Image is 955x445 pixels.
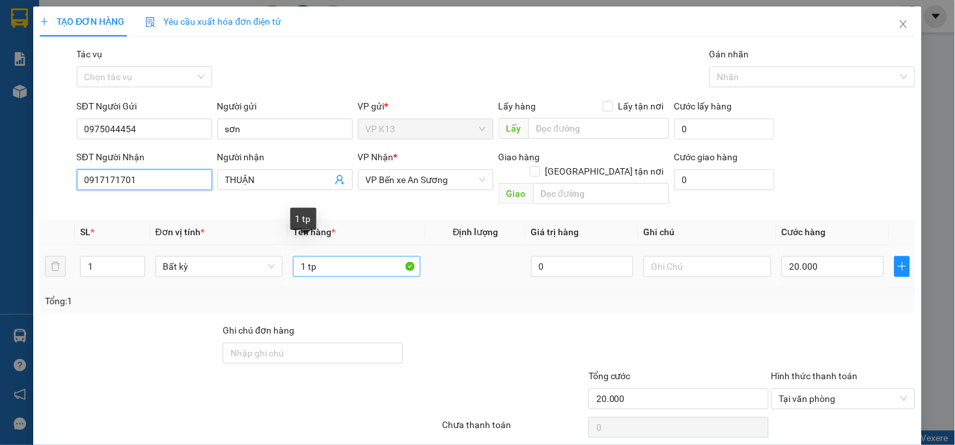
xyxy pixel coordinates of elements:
span: 01 Võ Văn Truyện, KP.1, Phường 2 [103,39,179,55]
label: Ghi chú đơn hàng [223,325,294,336]
div: Chưa thanh toán [441,418,587,440]
span: VPK131409250001 [65,83,141,93]
img: logo [5,8,62,65]
label: Cước giao hàng [674,152,738,162]
span: VP Bến xe An Sương [366,170,486,190]
th: Ghi chú [639,220,777,245]
img: icon [145,17,156,27]
span: Bất kỳ [163,257,275,276]
span: Đơn vị tính [156,227,204,237]
span: Bến xe [GEOGRAPHIC_DATA] [103,21,175,37]
span: SL [80,227,90,237]
button: plus [894,256,910,277]
input: Cước giao hàng [674,169,775,190]
span: [GEOGRAPHIC_DATA] tận nơi [540,164,669,179]
div: Tổng: 1 [45,294,369,308]
span: user-add [335,175,345,185]
div: Người nhận [217,150,353,164]
span: VP K13 [366,119,486,139]
span: 06:14:50 [DATE] [29,94,79,102]
label: Gán nhãn [710,49,749,59]
span: Lấy [499,118,529,139]
span: plus [895,261,909,272]
span: Giao [499,183,533,204]
label: Cước lấy hàng [674,101,732,111]
span: Hotline: 19001152 [103,58,159,66]
span: [PERSON_NAME]: [4,84,141,92]
div: 1 tp [290,208,316,230]
span: Yêu cầu xuất hóa đơn điện tử [145,16,281,27]
span: VP Nhận [358,152,394,162]
span: Giao hàng [499,152,540,162]
input: Dọc đường [529,118,669,139]
div: SĐT Người Gửi [77,99,212,113]
span: In ngày: [4,94,79,102]
input: Ghi chú đơn hàng [223,343,403,364]
span: Tổng cước [588,371,631,381]
input: 0 [531,256,633,277]
label: Tác vụ [77,49,103,59]
span: close [898,19,909,29]
div: Người gửi [217,99,353,113]
input: Ghi Chú [644,256,771,277]
div: VP gửi [358,99,493,113]
button: delete [45,256,66,277]
span: Cước hàng [782,227,826,237]
input: Dọc đường [533,183,669,204]
span: Giá trị hàng [531,227,579,237]
div: SĐT Người Nhận [77,150,212,164]
button: Close [885,7,922,43]
span: plus [40,17,49,26]
span: Lấy tận nơi [613,99,669,113]
span: Tại văn phòng [779,389,907,409]
span: TẠO ĐƠN HÀNG [40,16,124,27]
span: ----------------------------------------- [35,70,159,81]
span: Định lượng [453,227,499,237]
label: Hình thức thanh toán [771,371,858,381]
strong: ĐỒNG PHƯỚC [103,7,178,18]
input: Cước lấy hàng [674,119,775,139]
input: VD: Bàn, Ghế [293,256,421,277]
span: Lấy hàng [499,101,536,111]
